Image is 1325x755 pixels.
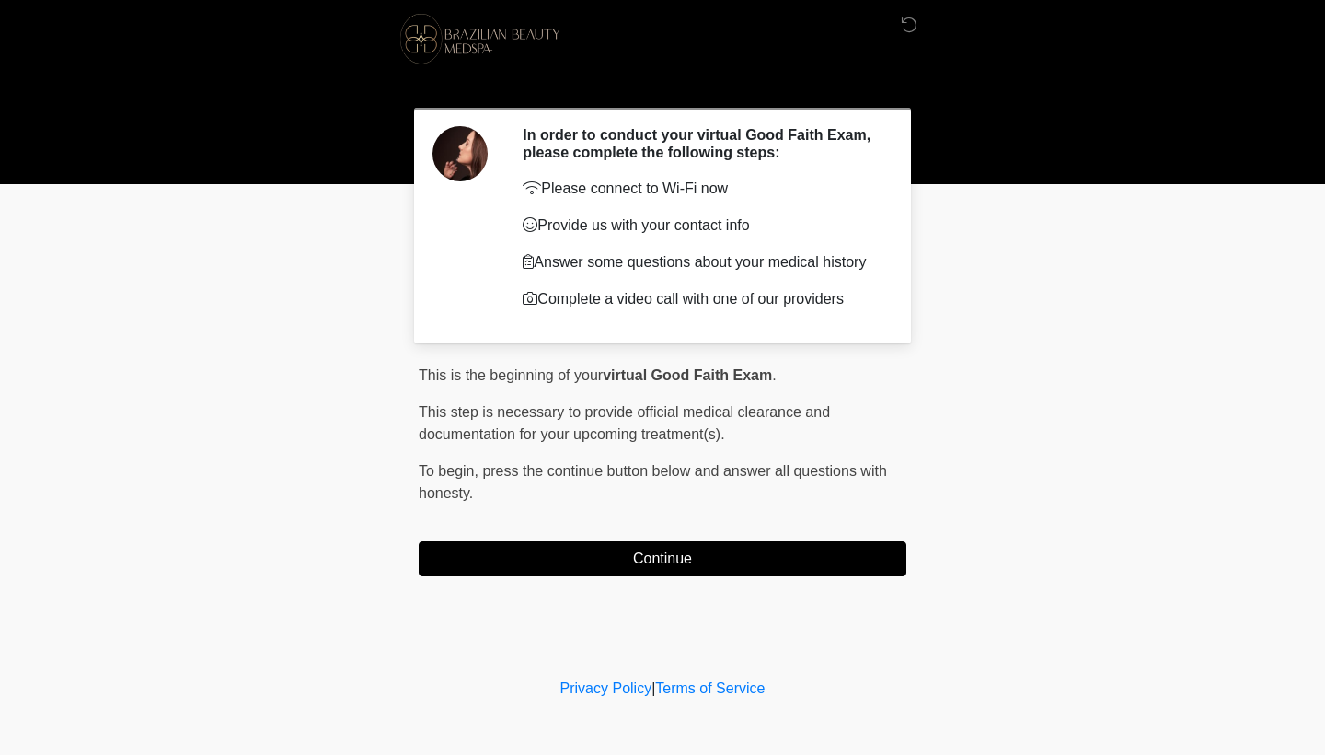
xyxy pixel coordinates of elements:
img: Brazilian Beauty Medspa Logo [400,14,559,64]
span: This step is necessary to provide official medical clearance and documentation for your upcoming ... [419,404,830,442]
span: This is the beginning of your [419,367,603,383]
p: Please connect to Wi-Fi now [523,178,879,200]
p: Provide us with your contact info [523,215,879,237]
p: Complete a video call with one of our providers [523,288,879,310]
a: Terms of Service [655,680,765,696]
a: | [651,680,655,696]
strong: virtual Good Faith Exam [603,367,772,383]
span: To begin, [419,463,482,479]
h1: ‎ ‎ ‎ [405,66,920,100]
a: Privacy Policy [560,680,652,696]
span: . [772,367,776,383]
h2: In order to conduct your virtual Good Faith Exam, please complete the following steps: [523,126,879,161]
button: Continue [419,541,906,576]
p: Answer some questions about your medical history [523,251,879,273]
span: press the continue button below and answer all questions with honesty. [419,463,887,501]
img: Agent Avatar [432,126,488,181]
